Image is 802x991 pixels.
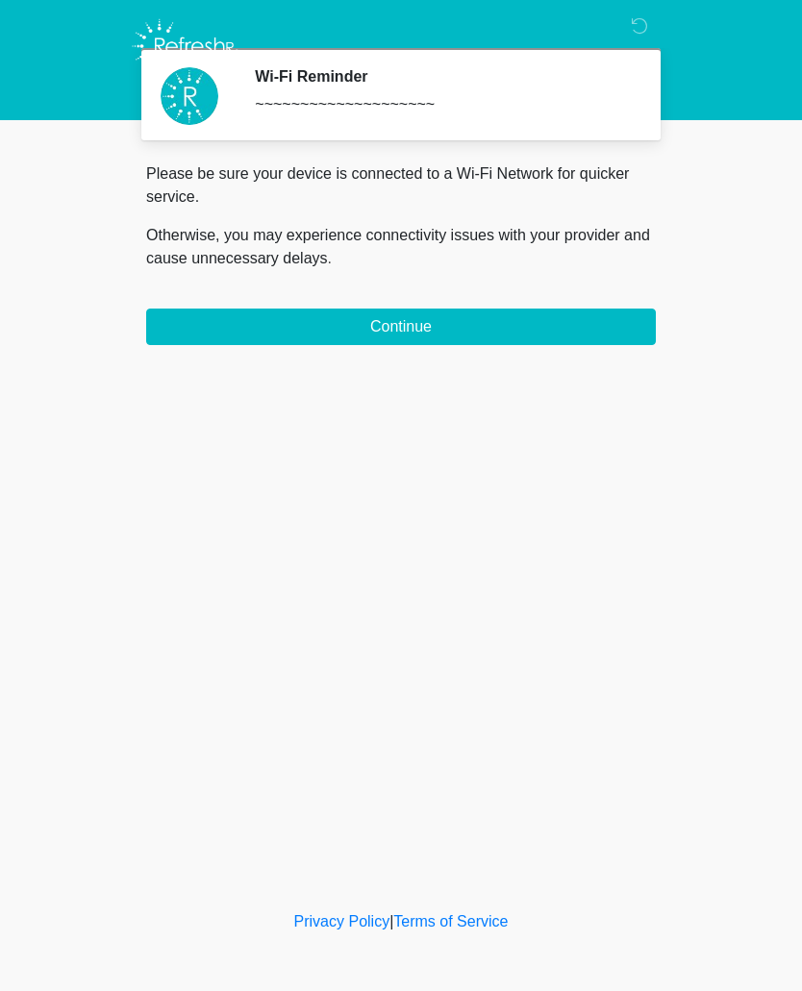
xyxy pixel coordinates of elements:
[146,162,656,209] p: Please be sure your device is connected to a Wi-Fi Network for quicker service.
[146,224,656,270] p: Otherwise, you may experience connectivity issues with your provider and cause unnecessary delays
[161,67,218,125] img: Agent Avatar
[328,250,332,266] span: .
[393,913,508,929] a: Terms of Service
[255,93,627,116] div: ~~~~~~~~~~~~~~~~~~~~
[127,14,243,78] img: Refresh RX Logo
[146,309,656,345] button: Continue
[389,913,393,929] a: |
[294,913,390,929] a: Privacy Policy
